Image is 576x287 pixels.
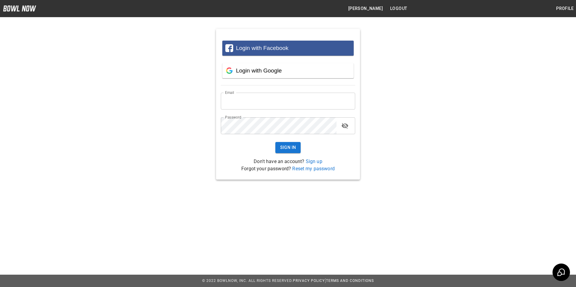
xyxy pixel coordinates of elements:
a: Privacy Policy [293,279,325,283]
button: Login with Google [222,63,354,78]
button: toggle password visibility [339,120,351,132]
p: Forgot your password? [221,165,355,172]
a: Sign up [306,159,322,164]
button: Profile [554,3,576,14]
button: [PERSON_NAME] [346,3,385,14]
button: Sign In [275,142,301,153]
span: © 2022 BowlNow, Inc. All Rights Reserved. [202,279,293,283]
span: Login with Google [236,67,282,74]
a: Terms and Conditions [326,279,374,283]
img: logo [3,5,36,11]
p: Don't have an account? [221,158,355,165]
span: Login with Facebook [236,45,288,51]
button: Login with Facebook [222,41,354,56]
a: Reset my password [292,166,335,171]
button: Logout [388,3,409,14]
